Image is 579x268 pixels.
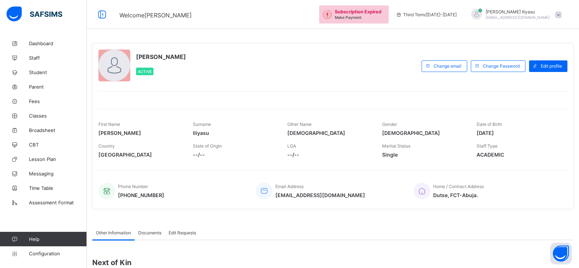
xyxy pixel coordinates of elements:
span: Change email [434,63,461,69]
span: [DEMOGRAPHIC_DATA] [287,130,371,136]
span: Email Address [275,184,304,189]
span: Assessment Format [29,200,87,205]
span: Staff [29,55,87,61]
span: Phone Number [118,184,148,189]
span: [PERSON_NAME] [98,130,182,136]
span: Welcome [PERSON_NAME] [119,12,192,19]
span: --/-- [193,152,276,158]
img: outstanding-1.146d663e52f09953f639664a84e30106.svg [323,10,332,19]
span: Single [382,152,466,158]
span: Other Name [287,122,312,127]
span: Documents [138,230,161,235]
span: Help [29,236,86,242]
span: Country [98,143,115,149]
span: Broadsheet [29,127,87,133]
span: [EMAIL_ADDRESS][DOMAIN_NAME] [486,15,550,20]
span: CBT [29,142,87,148]
span: [DEMOGRAPHIC_DATA] [382,130,466,136]
span: ACADEMIC [477,152,560,158]
span: --/-- [287,152,371,158]
span: [EMAIL_ADDRESS][DOMAIN_NAME] [275,192,365,198]
span: Iliyasu [193,130,276,136]
button: Open asap [550,243,572,264]
span: First Name [98,122,120,127]
span: State of Origin [193,143,222,149]
span: Make Payment [335,15,362,20]
span: Time Table [29,185,87,191]
span: Marital Status [382,143,410,149]
span: Gender [382,122,397,127]
span: [GEOGRAPHIC_DATA] [98,152,182,158]
span: Home / Contract Address [433,184,484,189]
span: Other Information [96,230,131,235]
span: Edit Requests [169,230,196,235]
span: Dashboard [29,41,87,46]
span: Active [138,69,152,74]
span: LGA [287,143,296,149]
span: Date of Birth [477,122,502,127]
span: Parent [29,84,87,90]
span: Change Password [483,63,520,69]
span: [DATE] [477,130,560,136]
span: [PHONE_NUMBER] [118,192,164,198]
span: Configuration [29,251,86,256]
span: Edit profile [541,63,562,69]
span: Dutse, FCT-Abuja. [433,192,484,198]
div: AbdussamadIliyasu [464,9,565,21]
span: [PERSON_NAME] [136,53,186,60]
span: Subscription Expired [335,9,381,14]
span: Lesson Plan [29,156,87,162]
span: Next of Kin [92,258,574,267]
span: Staff Type [477,143,498,149]
span: Classes [29,113,87,119]
span: Fees [29,98,87,104]
span: session/term information [396,12,457,17]
img: safsims [7,7,62,22]
span: Messaging [29,171,87,176]
span: Surname [193,122,211,127]
span: [PERSON_NAME] Iliyasu [486,9,550,14]
span: Student [29,69,87,75]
